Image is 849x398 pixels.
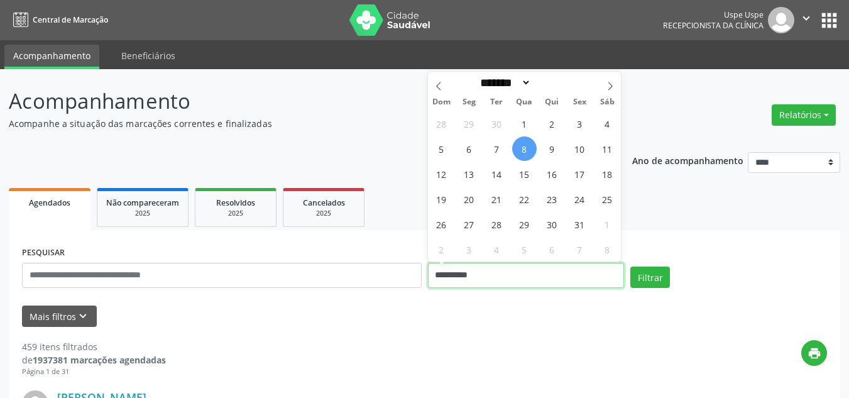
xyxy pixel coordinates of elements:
span: Outubro 13, 2025 [457,162,481,186]
i: keyboard_arrow_down [76,309,90,323]
span: Outubro 16, 2025 [540,162,564,186]
span: Outubro 23, 2025 [540,187,564,211]
span: Seg [455,98,483,106]
div: Uspe Uspe [663,9,764,20]
span: Outubro 17, 2025 [567,162,592,186]
span: Novembro 2, 2025 [429,237,454,262]
span: Outubro 12, 2025 [429,162,454,186]
span: Outubro 8, 2025 [512,136,537,161]
div: 459 itens filtrados [22,340,166,353]
span: Outubro 26, 2025 [429,212,454,236]
span: Agendados [29,197,70,208]
a: Beneficiários [112,45,184,67]
span: Setembro 28, 2025 [429,111,454,136]
span: Qua [510,98,538,106]
span: Outubro 19, 2025 [429,187,454,211]
span: Novembro 8, 2025 [595,237,620,262]
button:  [794,7,818,33]
span: Outubro 29, 2025 [512,212,537,236]
span: Outubro 31, 2025 [567,212,592,236]
input: Year [531,76,572,89]
span: Novembro 6, 2025 [540,237,564,262]
button: Relatórios [772,104,836,126]
span: Outubro 9, 2025 [540,136,564,161]
span: Outubro 28, 2025 [485,212,509,236]
span: Outubro 21, 2025 [485,187,509,211]
div: 2025 [292,209,355,218]
span: Setembro 30, 2025 [485,111,509,136]
span: Outubro 22, 2025 [512,187,537,211]
span: Novembro 4, 2025 [485,237,509,262]
span: Não compareceram [106,197,179,208]
span: Outubro 15, 2025 [512,162,537,186]
span: Novembro 1, 2025 [595,212,620,236]
p: Acompanhamento [9,86,591,117]
a: Acompanhamento [4,45,99,69]
span: Qui [538,98,566,106]
a: Central de Marcação [9,9,108,30]
span: Outubro 14, 2025 [485,162,509,186]
span: Outubro 6, 2025 [457,136,481,161]
select: Month [476,76,532,89]
span: Setembro 29, 2025 [457,111,481,136]
span: Outubro 18, 2025 [595,162,620,186]
div: 2025 [106,209,179,218]
strong: 1937381 marcações agendadas [33,354,166,366]
span: Outubro 24, 2025 [567,187,592,211]
span: Novembro 7, 2025 [567,237,592,262]
p: Ano de acompanhamento [632,152,743,168]
span: Outubro 11, 2025 [595,136,620,161]
span: Dom [428,98,456,106]
div: de [22,353,166,367]
i: print [808,346,821,360]
span: Resolvidos [216,197,255,208]
span: Outubro 20, 2025 [457,187,481,211]
span: Outubro 27, 2025 [457,212,481,236]
span: Sáb [593,98,621,106]
button: Filtrar [630,267,670,288]
button: print [801,340,827,366]
span: Outubro 3, 2025 [567,111,592,136]
span: Central de Marcação [33,14,108,25]
i:  [799,11,813,25]
span: Outubro 4, 2025 [595,111,620,136]
span: Outubro 30, 2025 [540,212,564,236]
p: Acompanhe a situação das marcações correntes e finalizadas [9,117,591,130]
span: Outubro 25, 2025 [595,187,620,211]
span: Outubro 5, 2025 [429,136,454,161]
span: Outubro 1, 2025 [512,111,537,136]
button: apps [818,9,840,31]
span: Outubro 2, 2025 [540,111,564,136]
img: img [768,7,794,33]
span: Cancelados [303,197,345,208]
button: Mais filtroskeyboard_arrow_down [22,306,97,328]
span: Outubro 10, 2025 [567,136,592,161]
span: Recepcionista da clínica [663,20,764,31]
span: Ter [483,98,510,106]
div: Página 1 de 31 [22,367,166,377]
span: Novembro 5, 2025 [512,237,537,262]
span: Novembro 3, 2025 [457,237,481,262]
div: 2025 [204,209,267,218]
label: PESQUISAR [22,243,65,263]
span: Sex [566,98,593,106]
span: Outubro 7, 2025 [485,136,509,161]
